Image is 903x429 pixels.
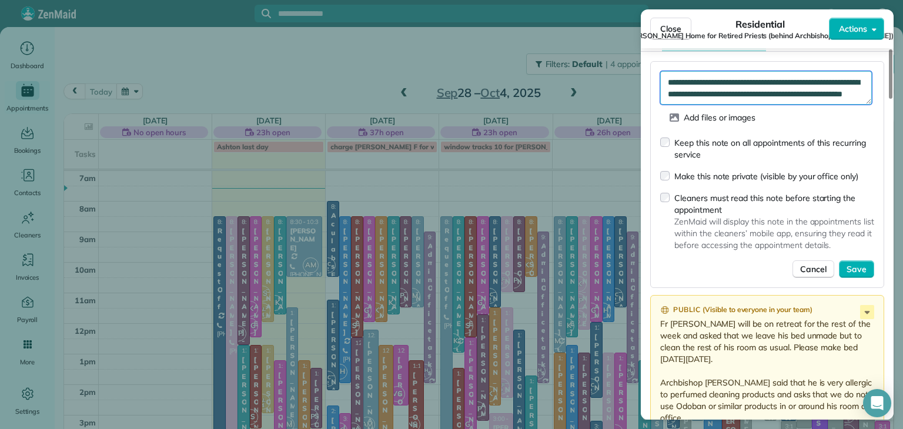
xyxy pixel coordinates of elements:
label: Keep this note on all appointments of this recurring service [674,137,874,160]
span: Close [660,23,681,35]
button: Cancel [792,260,834,278]
button: Save [839,260,874,278]
span: Save [847,263,867,275]
span: Public [673,304,700,316]
span: ( Visible to everyone in your team ) [703,305,812,316]
span: Actions [839,23,867,35]
label: Make this note private (visible by your office only) [674,170,858,182]
span: Add files or images [684,112,755,123]
p: Fr [PERSON_NAME] will be on retreat for the rest of the week and asked that we leave his bed unma... [660,318,877,424]
div: Open Intercom Messenger [863,389,891,417]
span: [PERSON_NAME] Home for Retired Priests (behind Archbishop [PERSON_NAME]) [627,31,894,41]
label: Cleaners must read this note before starting the appointment [674,192,874,216]
button: Close [650,18,691,40]
span: Cancel [800,263,827,275]
button: Add files or images [660,109,765,126]
span: ZenMaid will display this note in the appointments list within the cleaners’ mobile app, ensuring... [674,216,874,251]
span: Residential [735,17,785,31]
